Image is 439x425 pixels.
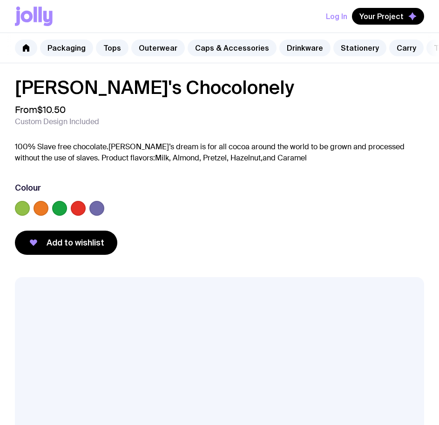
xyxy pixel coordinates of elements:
span: $10.50 [37,104,66,116]
button: Log In [326,8,347,25]
h1: [PERSON_NAME]'s Chocolonely [15,78,424,97]
span: Custom Design Included [15,117,99,126]
span: From [15,104,66,115]
a: Tops [96,40,128,56]
button: Add to wishlist [15,231,117,255]
h3: Colour [15,182,41,193]
a: Carry [389,40,424,56]
p: 100% Slave free chocolate.[PERSON_NAME]’s dream is for all cocoa around the world to be grown and... [15,141,424,164]
a: Outerwear [131,40,185,56]
span: Add to wishlist [47,237,104,248]
span: Your Project [359,12,404,21]
button: Your Project [352,8,424,25]
a: Drinkware [279,40,331,56]
a: Caps & Accessories [188,40,277,56]
a: Packaging [40,40,93,56]
a: Stationery [333,40,386,56]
